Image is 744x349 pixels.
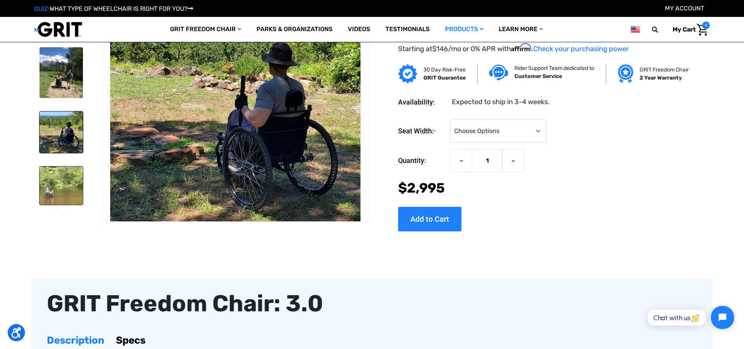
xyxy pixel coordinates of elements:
img: GRIT All-Terrain Wheelchair and Mobility Equipment [34,22,82,37]
img: GRIT Freedom Chair: 3.0 [40,166,83,205]
dd: Expected to ship in 3-4 weeks. [452,97,550,107]
img: GRIT Freedom Chair: 3.0 [40,111,83,153]
a: QUIZ:WHAT TYPE OF WHEELCHAIR IS RIGHT FOR YOU? [34,5,193,12]
a: Videos [340,17,378,42]
p: GRIT Freedom Chair [640,66,689,74]
a: GRIT Freedom Chair [162,17,249,42]
span: Affirm [511,43,531,52]
div: GRIT Freedom Chair: 3.0 [47,286,697,321]
a: Check your purchasing power - Learn more about Affirm Financing (opens in modal) [533,45,629,53]
button: Go to slide 1 of 3 [55,207,71,216]
img: Grit freedom [618,64,633,83]
a: Parks & Organizations [249,17,340,42]
span: $2,995 [398,180,445,196]
p: Rider Support Team dedicated to [514,64,594,72]
iframe: Tidio Chat [639,299,741,336]
p: Starting at /mo or 0% APR with . [398,43,686,54]
input: Search [655,22,667,38]
strong: 2 Year Warranty [640,75,682,81]
strong: Customer Service [514,73,562,80]
a: Account [665,5,704,12]
label: Quantity: [398,149,446,172]
span: 0 [702,22,710,29]
p: 30 Day Risk-Free [423,66,466,74]
img: Cart [697,24,708,36]
a: Testimonials [378,17,437,42]
img: GRIT Guarantee [398,64,417,83]
a: Cart with 0 items [667,22,710,38]
dt: Availability: [398,97,446,107]
span: My Cart [673,26,696,33]
span: QUIZ: [34,5,50,12]
span: $146 [432,45,448,53]
strong: GRIT Guarantee [423,75,466,81]
label: Seat Width: [398,120,446,143]
img: GRIT Freedom Chair: 3.0 [40,47,83,98]
img: us.png [631,25,640,34]
a: Products [437,17,491,42]
a: Learn More [491,17,551,42]
input: Add to Cart [398,206,461,231]
img: Customer service [489,64,508,80]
